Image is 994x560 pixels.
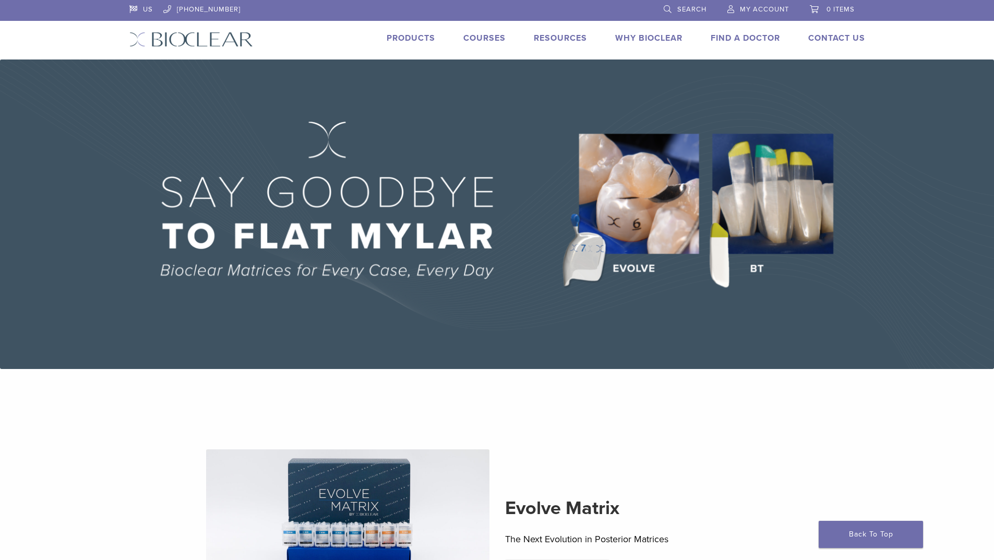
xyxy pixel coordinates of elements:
a: Find A Doctor [711,33,780,43]
a: Contact Us [808,33,865,43]
span: Search [677,5,706,14]
a: Resources [534,33,587,43]
a: Back To Top [819,521,923,548]
a: Courses [463,33,506,43]
span: My Account [740,5,789,14]
h2: Evolve Matrix [505,496,788,521]
a: Products [387,33,435,43]
a: Why Bioclear [615,33,682,43]
img: Bioclear [129,32,253,47]
p: The Next Evolution in Posterior Matrices [505,531,788,547]
span: 0 items [827,5,855,14]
